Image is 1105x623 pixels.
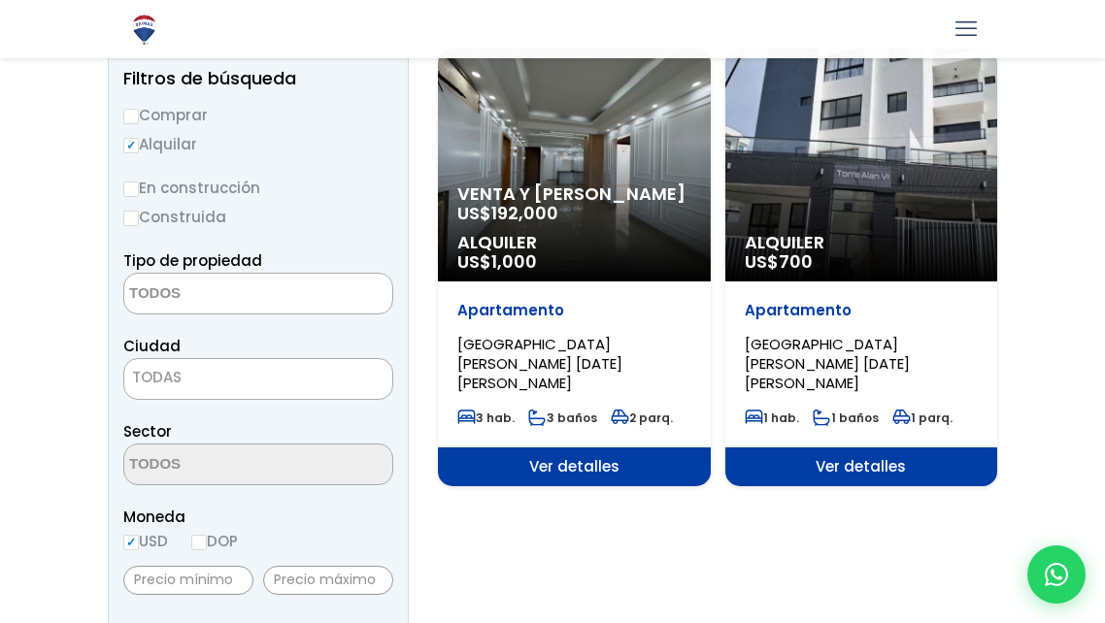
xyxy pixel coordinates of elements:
[745,249,813,274] span: US$
[123,336,181,356] span: Ciudad
[123,421,172,442] span: Sector
[132,367,182,387] span: TODAS
[123,566,253,595] input: Precio mínimo
[528,410,597,426] span: 3 baños
[457,410,515,426] span: 3 hab.
[123,529,168,553] label: USD
[438,447,711,486] span: Ver detalles
[123,358,393,400] span: TODAS
[123,103,393,127] label: Comprar
[123,69,393,88] h2: Filtros de búsqueda
[725,447,998,486] span: Ver detalles
[779,249,813,274] span: 700
[457,201,558,225] span: US$
[124,444,313,486] textarea: Search
[457,184,691,204] span: Venta y [PERSON_NAME]
[745,233,979,252] span: Alquiler
[123,535,139,550] input: USD
[950,13,983,46] a: mobile menu
[457,249,537,274] span: US$
[191,529,238,553] label: DOP
[611,410,673,426] span: 2 parq.
[123,205,393,229] label: Construida
[123,505,393,529] span: Moneda
[457,301,691,320] p: Apartamento
[457,233,691,252] span: Alquiler
[491,249,537,274] span: 1,000
[123,181,139,197] input: En construcción
[892,410,953,426] span: 1 parq.
[813,410,879,426] span: 1 baños
[124,364,392,391] span: TODAS
[123,211,139,226] input: Construida
[123,250,262,271] span: Tipo de propiedad
[725,49,998,486] a: Alquiler US$700 Apartamento [GEOGRAPHIC_DATA][PERSON_NAME] [DATE][PERSON_NAME] 1 hab. 1 baños 1 p...
[263,566,393,595] input: Precio máximo
[491,201,558,225] span: 192,000
[124,274,313,315] textarea: Search
[123,138,139,153] input: Alquilar
[457,334,622,393] span: [GEOGRAPHIC_DATA][PERSON_NAME] [DATE][PERSON_NAME]
[123,176,393,200] label: En construcción
[438,49,711,486] a: Venta y [PERSON_NAME] US$192,000 Alquiler US$1,000 Apartamento [GEOGRAPHIC_DATA][PERSON_NAME] [DA...
[123,109,139,124] input: Comprar
[745,410,799,426] span: 1 hab.
[745,334,910,393] span: [GEOGRAPHIC_DATA][PERSON_NAME] [DATE][PERSON_NAME]
[123,132,393,156] label: Alquilar
[191,535,207,550] input: DOP
[745,301,979,320] p: Apartamento
[127,13,161,47] img: Logo de REMAX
